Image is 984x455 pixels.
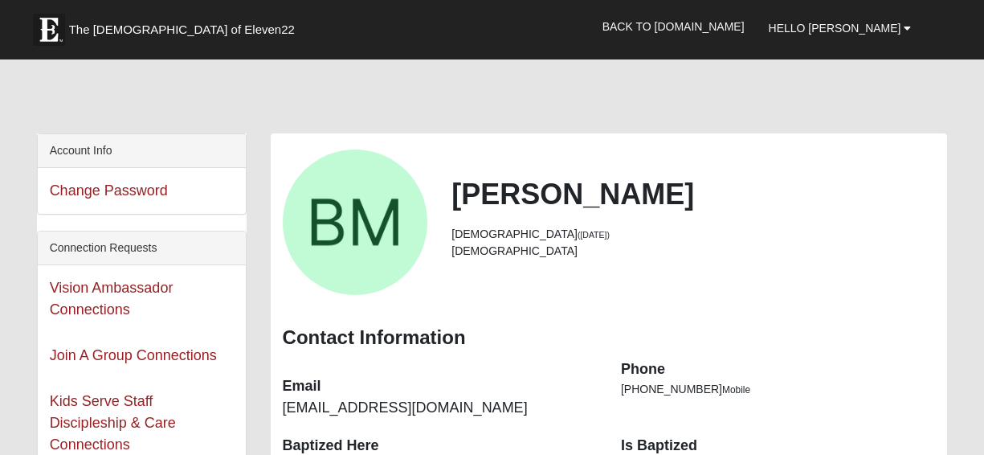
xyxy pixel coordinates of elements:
div: Account Info [38,134,246,168]
span: Hello [PERSON_NAME] [769,22,901,35]
a: Vision Ambassador Connections [50,280,174,318]
a: The [DEMOGRAPHIC_DATA] of Eleven22 [25,6,346,46]
li: [DEMOGRAPHIC_DATA] [451,226,935,243]
a: Hello [PERSON_NAME] [757,8,924,48]
dt: Phone [621,359,935,380]
a: Back to [DOMAIN_NAME] [590,6,757,47]
a: Join A Group Connections [50,347,217,363]
li: [PHONE_NUMBER] [621,381,935,398]
div: Connection Requests [38,232,246,265]
a: View Fullsize Photo [283,213,428,229]
li: [DEMOGRAPHIC_DATA] [451,243,935,260]
a: Kids Serve Staff Discipleship & Care Connections [50,393,176,453]
span: The [DEMOGRAPHIC_DATA] of Eleven22 [69,22,295,38]
span: Mobile [722,384,750,396]
dt: Email [283,376,597,397]
img: Eleven22 logo [33,14,65,46]
dd: [EMAIL_ADDRESS][DOMAIN_NAME] [283,398,597,419]
h3: Contact Information [283,326,936,350]
small: ([DATE]) [578,230,610,240]
h2: [PERSON_NAME] [451,177,935,211]
a: Change Password [50,182,168,199]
